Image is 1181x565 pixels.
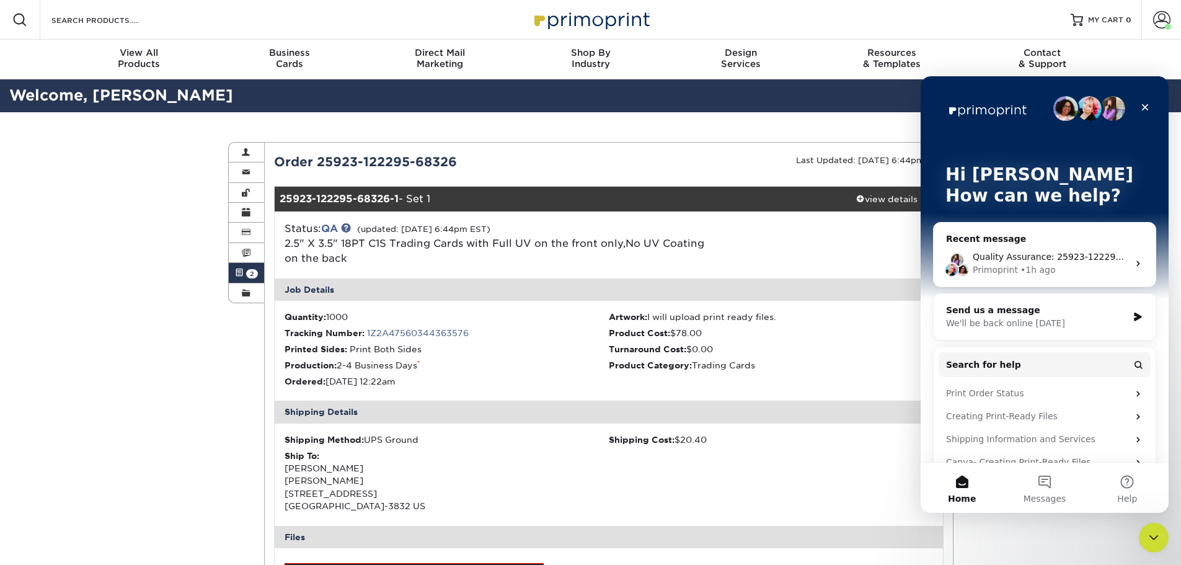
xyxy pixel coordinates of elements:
strong: Ordered: [285,376,325,386]
span: Direct Mail [365,47,515,58]
span: Resources [816,47,967,58]
div: Industry [515,47,666,69]
strong: Quantity: [285,312,326,322]
div: UPS Ground [285,434,609,446]
span: Business [214,47,365,58]
a: DesignServices [666,40,816,79]
span: Design [666,47,816,58]
a: 2.5" X 3.5" 18PT C1S Trading Cards with Full UV on the front only,No UV Coating on the back [285,238,704,264]
div: view details [831,193,943,205]
div: Shipping Details [275,401,943,423]
span: Contact [967,47,1118,58]
a: 1Z2A47560344363576 [367,328,469,338]
div: Status: [275,221,720,266]
div: Files [275,526,943,548]
div: Cards [214,47,365,69]
small: Last Updated: [DATE] 6:44pm EST [796,156,944,165]
div: $20.40 [609,434,933,446]
span: 2 [246,269,258,278]
span: Shop By [515,47,666,58]
a: Shop ByIndustry [515,40,666,79]
a: Direct MailMarketing [365,40,515,79]
strong: Production: [285,360,337,370]
a: Resources& Templates [816,40,967,79]
span: 0 [1126,16,1131,24]
div: Job Details [275,278,943,301]
div: & Templates [816,47,967,69]
span: MY CART [1088,15,1123,25]
span: Print Both Sides [350,344,422,354]
iframe: Intercom live chat [1139,523,1169,553]
a: view details [831,187,943,211]
a: Contact& Support [967,40,1118,79]
div: [PERSON_NAME] [PERSON_NAME] [STREET_ADDRESS] [GEOGRAPHIC_DATA]-3832 US [285,450,609,513]
a: View AllProducts [64,40,215,79]
li: $0.00 [609,343,933,355]
li: Trading Cards [609,359,933,371]
iframe: Intercom live chat [921,76,1169,513]
span: View All [64,47,215,58]
strong: Artwork: [609,312,647,322]
strong: Product Cost: [609,328,670,338]
li: $78.00 [609,327,933,339]
strong: Ship To: [285,451,319,461]
div: Marketing [365,47,515,69]
li: I will upload print ready files. [609,311,933,323]
strong: Shipping Cost: [609,435,675,445]
a: BusinessCards [214,40,365,79]
li: 2-4 Business Days [285,359,609,371]
div: Services [666,47,816,69]
a: 2 [229,263,265,283]
div: Products [64,47,215,69]
strong: Printed Sides: [285,344,347,354]
input: SEARCH PRODUCTS..... [50,12,171,27]
div: Order 25923-122295-68326 [265,153,609,171]
li: [DATE] 12:22am [285,375,609,388]
strong: Shipping Method: [285,435,364,445]
strong: Turnaround Cost: [609,344,686,354]
div: - Set 1 [275,187,831,211]
img: Primoprint [529,6,653,33]
li: 1000 [285,311,609,323]
small: (updated: [DATE] 6:44pm EST) [357,225,490,234]
div: & Support [967,47,1118,69]
a: QA [321,223,338,234]
strong: Product Category: [609,360,692,370]
strong: Tracking Number: [285,328,365,338]
strong: 25923-122295-68326-1 [280,193,399,205]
